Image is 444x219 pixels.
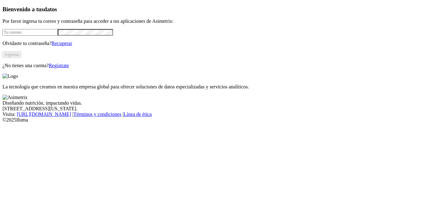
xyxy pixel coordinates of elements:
a: Términos y condiciones [73,112,121,117]
div: © 2025 Iluma [2,117,442,123]
div: [STREET_ADDRESS][US_STATE]. [2,106,442,112]
button: Ingresa [2,51,21,58]
a: Recuperar [52,41,72,46]
a: Línea de ética [124,112,152,117]
input: Tu correo [2,29,58,36]
div: Visita : | | [2,112,442,117]
p: ¿No tienes una cuenta? [2,63,442,68]
div: Diseñando nutrición, impactando vidas. [2,100,442,106]
a: Regístrate [49,63,69,68]
span: datos [44,6,57,12]
img: Asimetrix [2,95,27,100]
p: Olvidaste tu contraseña? [2,41,442,46]
img: Logo [2,73,18,79]
p: La tecnología que creamos en nuestra empresa global para ofrecer soluciones de datos especializad... [2,84,442,90]
p: Por favor ingresa tu correo y contraseña para acceder a tus aplicaciones de Asimetrix: [2,18,442,24]
a: [URL][DOMAIN_NAME] [17,112,71,117]
h3: Bienvenido a tus [2,6,442,13]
